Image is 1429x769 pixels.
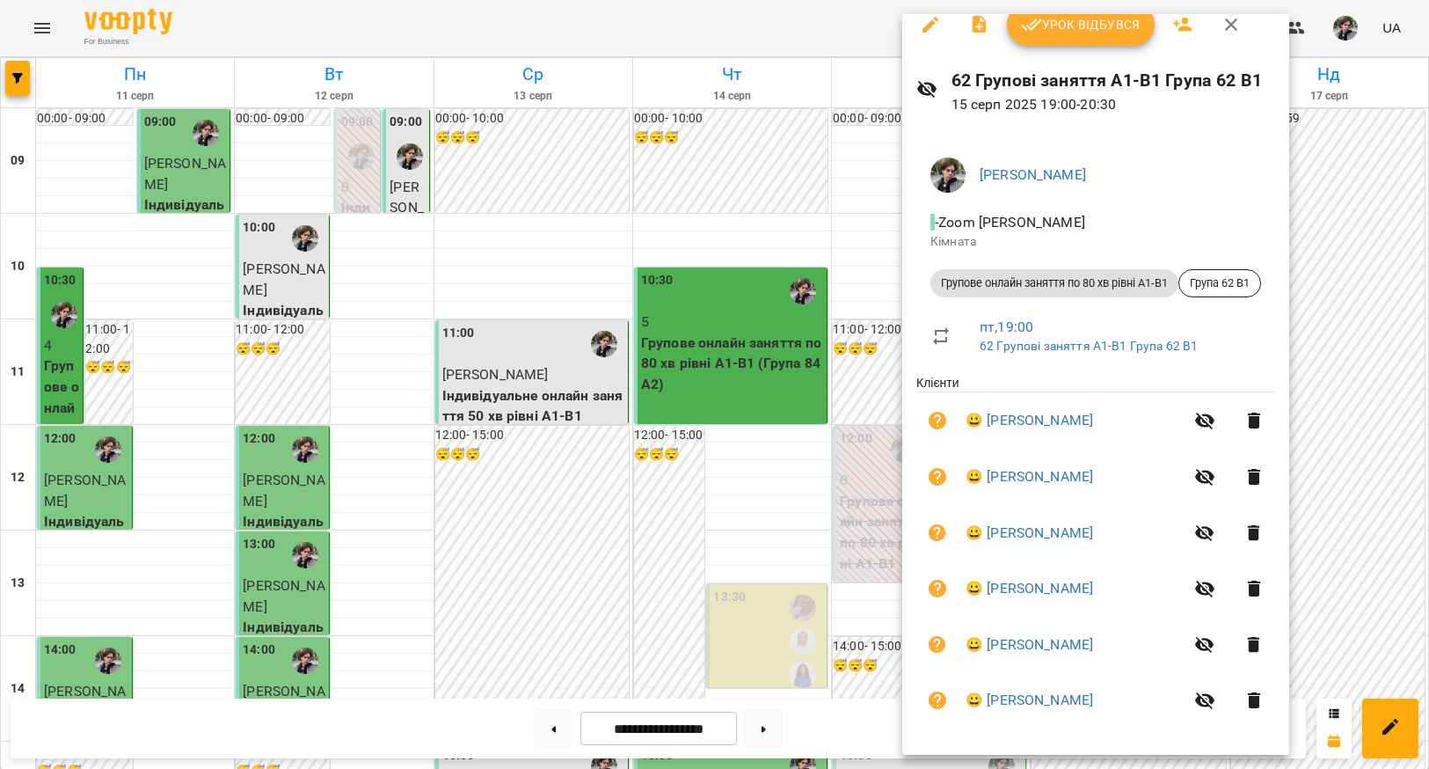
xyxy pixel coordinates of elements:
[966,690,1093,711] a: 😀 [PERSON_NAME]
[930,214,1089,231] span: - Zoom [PERSON_NAME]
[1021,14,1141,35] span: Урок відбувся
[951,67,1275,94] h6: 62 Групові заняття А1-В1 Група 62 B1
[966,466,1093,487] a: 😀 [PERSON_NAME]
[916,679,959,721] button: Візит ще не сплачено. Додати оплату?
[966,634,1093,655] a: 😀 [PERSON_NAME]
[966,523,1093,544] a: 😀 [PERSON_NAME]
[1179,275,1260,291] span: Група 62 B1
[951,94,1275,115] p: 15 серп 2025 19:00 - 20:30
[980,319,1033,335] a: пт , 19:00
[916,624,959,666] button: Візит ще не сплачено. Додати оплату?
[1178,269,1261,297] div: Група 62 B1
[916,456,959,498] button: Візит ще не сплачено. Додати оплату?
[1007,4,1155,46] button: Урок відбувся
[980,166,1086,183] a: [PERSON_NAME]
[916,374,1275,735] ul: Клієнти
[966,578,1093,599] a: 😀 [PERSON_NAME]
[980,339,1198,353] a: 62 Групові заняття А1-В1 Група 62 B1
[916,568,959,610] button: Візит ще не сплачено. Додати оплату?
[930,233,1261,251] p: Кімната
[966,410,1093,431] a: 😀 [PERSON_NAME]
[930,275,1178,291] span: Групове онлайн заняття по 80 хв рівні А1-В1
[930,157,966,193] img: 3324ceff06b5eb3c0dd68960b867f42f.jpeg
[916,512,959,554] button: Візит ще не сплачено. Додати оплату?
